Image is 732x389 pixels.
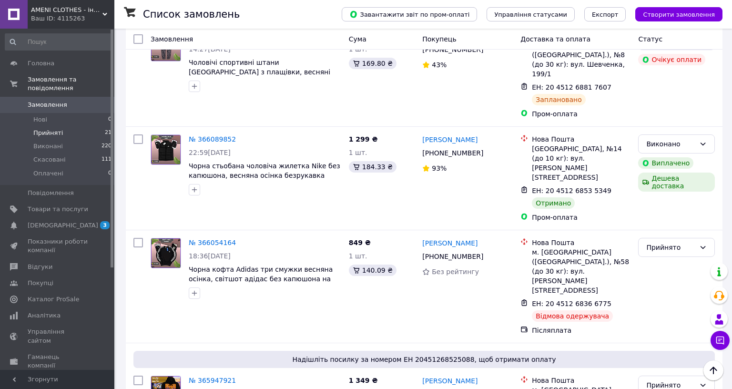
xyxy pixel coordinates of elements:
span: Покупець [422,35,456,43]
button: Експорт [584,7,626,21]
div: Нова Пошта [532,376,630,385]
span: Експорт [592,11,619,18]
span: 21 [105,129,112,137]
div: Відмова одержувача [532,310,613,322]
div: 184.33 ₴ [349,161,396,173]
a: [PERSON_NAME] [422,135,478,144]
span: Скасовані [33,155,66,164]
span: 849 ₴ [349,239,371,246]
span: AMENI CLOTHES - інтернет магазин одягу [31,6,102,14]
span: 220 [102,142,112,151]
span: 0 [108,115,112,124]
span: Прийняті [33,129,63,137]
div: Нова Пошта [532,134,630,144]
span: Каталог ProSale [28,295,79,304]
span: Головна [28,59,54,68]
button: Створити замовлення [635,7,722,21]
button: Чат з покупцем [711,331,730,350]
span: Надішліть посилку за номером ЕН 20451268525088, щоб отримати оплату [137,355,711,364]
span: Гаманець компанії [28,353,88,370]
a: Чоловічі спортивні штани [GEOGRAPHIC_DATA] з плащівки, весняні осінні штани джогери стон айленд г... [189,59,330,95]
a: № 366089852 [189,135,236,143]
span: Замовлення [151,35,193,43]
img: Фото товару [151,238,181,268]
span: ЕН: 20 4512 6853 5349 [532,187,611,194]
button: Управління статусами [487,7,575,21]
span: 1 349 ₴ [349,377,378,384]
span: Показники роботи компанії [28,237,88,255]
a: [PERSON_NAME] [422,376,478,386]
div: Очікує оплати [638,54,705,65]
a: № 365947921 [189,377,236,384]
div: Дешева доставка [638,173,715,192]
a: Чорна стьобана чоловіча жилетка Nike без капюшона, весняна осінка безрукавка Найк утеплена, тепла... [189,162,340,189]
span: 1 шт. [349,149,367,156]
span: Товари та послуги [28,205,88,214]
span: 1 299 ₴ [349,135,378,143]
div: Ваш ID: 4115263 [31,14,114,23]
div: Пром-оплата [532,109,630,119]
div: Виплачено [638,157,693,169]
span: 0 [108,169,112,178]
div: [PHONE_NUMBER] [420,146,485,160]
a: Фото товару [151,134,181,165]
div: 169.80 ₴ [349,58,396,69]
a: № 366054164 [189,239,236,246]
span: 18:36[DATE] [189,252,231,260]
h1: Список замовлень [143,9,240,20]
div: Отримано [532,197,575,209]
span: 43% [432,61,447,69]
a: Створити замовлення [626,10,722,18]
span: 111 [102,155,112,164]
span: Відгуки [28,263,52,271]
button: Наверх [703,360,723,380]
div: Заплановано [532,94,586,105]
span: Покупці [28,279,53,287]
div: Виконано [646,139,695,149]
a: [PERSON_NAME] [422,238,478,248]
span: Повідомлення [28,189,74,197]
span: 22:59[DATE] [189,149,231,156]
span: Без рейтингу [432,268,479,276]
a: Чорна кофта Adidas три смужки весняна осінка, світшот адідас без капюшона на осінь без флісу, з д... [189,266,333,292]
div: [PHONE_NUMBER] [420,43,485,56]
span: [DEMOGRAPHIC_DATA] [28,221,98,230]
img: Фото товару [151,135,181,164]
span: ЕН: 20 4512 6881 7607 [532,83,611,91]
div: м. [GEOGRAPHIC_DATA] ([GEOGRAPHIC_DATA].), №58 (до 30 кг): вул. [PERSON_NAME][STREET_ADDRESS] [532,247,630,295]
span: Нові [33,115,47,124]
span: Оплачені [33,169,63,178]
div: Прийнято [646,242,695,253]
span: ЕН: 20 4512 6836 6775 [532,300,611,307]
span: Замовлення та повідомлення [28,75,114,92]
div: [GEOGRAPHIC_DATA], №14 (до 10 кг): вул. [PERSON_NAME][STREET_ADDRESS] [532,144,630,182]
span: Виконані [33,142,63,151]
span: Доставка та оплата [520,35,590,43]
div: Пром-оплата [532,213,630,222]
span: 1 шт. [349,252,367,260]
span: 93% [432,164,447,172]
div: м. Нікополь ([GEOGRAPHIC_DATA].), №8 (до 30 кг): вул. Шевченка, 199/1 [532,41,630,79]
span: Аналітика [28,311,61,320]
span: Cума [349,35,366,43]
div: 140.09 ₴ [349,265,396,276]
span: 3 [100,221,110,229]
span: Замовлення [28,101,67,109]
span: Управління статусами [494,11,567,18]
input: Пошук [5,33,112,51]
span: Завантажити звіт по пром-оплаті [349,10,469,19]
span: Статус [638,35,662,43]
div: Нова Пошта [532,238,630,247]
div: Післяплата [532,326,630,335]
span: Створити замовлення [643,11,715,18]
span: Управління сайтом [28,328,88,345]
button: Завантажити звіт по пром-оплаті [342,7,477,21]
div: [PHONE_NUMBER] [420,250,485,263]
